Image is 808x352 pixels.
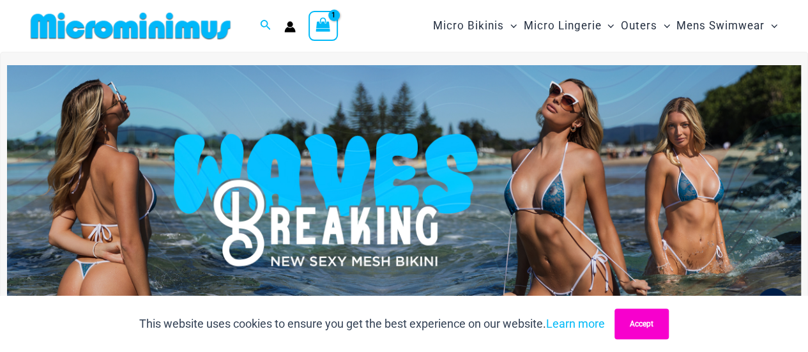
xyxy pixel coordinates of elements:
[601,10,614,42] span: Menu Toggle
[676,10,765,42] span: Mens Swimwear
[26,11,236,40] img: MM SHOP LOGO FLAT
[430,6,520,45] a: Micro BikinisMenu ToggleMenu Toggle
[520,6,617,45] a: Micro LingerieMenu ToggleMenu Toggle
[618,6,673,45] a: OutersMenu ToggleMenu Toggle
[504,10,517,42] span: Menu Toggle
[139,314,605,333] p: This website uses cookies to ensure you get the best experience on our website.
[673,6,781,45] a: Mens SwimwearMenu ToggleMenu Toggle
[7,65,801,335] img: Waves Breaking Ocean Bikini Pack
[657,10,670,42] span: Menu Toggle
[546,317,605,330] a: Learn more
[260,18,271,34] a: Search icon link
[614,309,669,339] button: Accept
[428,4,782,47] nav: Site Navigation
[765,10,777,42] span: Menu Toggle
[433,10,504,42] span: Micro Bikinis
[621,10,657,42] span: Outers
[523,10,601,42] span: Micro Lingerie
[309,11,338,40] a: View Shopping Cart, 1 items
[284,21,296,33] a: Account icon link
